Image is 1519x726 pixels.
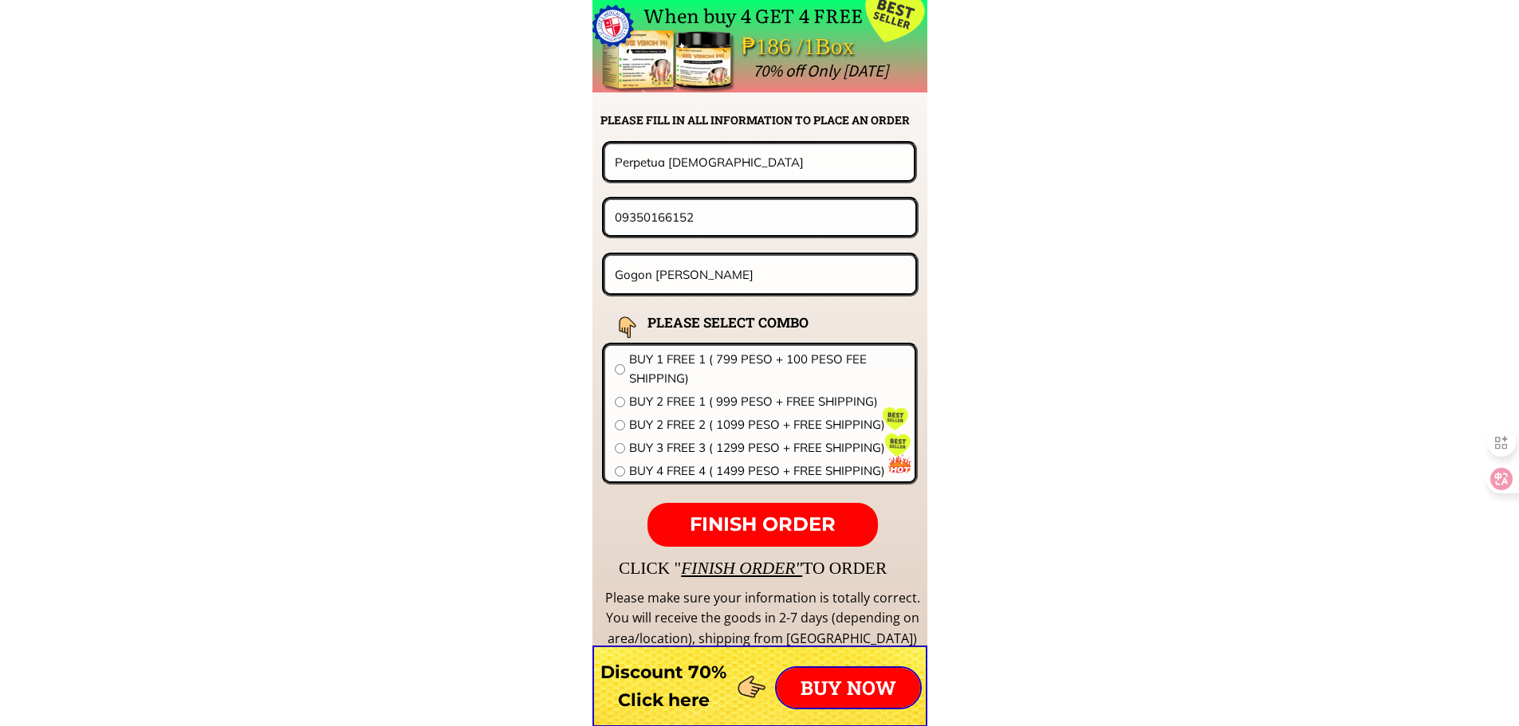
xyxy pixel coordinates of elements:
[777,668,920,708] p: BUY NOW
[629,392,905,411] span: BUY 2 FREE 1 ( 999 PESO + FREE SHIPPING)
[619,555,1352,582] div: CLICK " TO ORDER
[681,559,802,578] span: FINISH ORDER"
[742,28,899,65] div: ₱186 /1Box
[629,350,905,388] span: BUY 1 FREE 1 ( 799 PESO + 100 PESO FEE SHIPPING)
[629,415,905,434] span: BUY 2 FREE 2 ( 1099 PESO + FREE SHIPPING)
[611,144,908,179] input: Your name
[611,200,910,234] input: Phone number
[690,512,836,536] span: FINISH ORDER
[629,438,905,457] span: BUY 3 FREE 3 ( 1299 PESO + FREE SHIPPING)
[592,658,735,714] h3: Discount 70% Click here
[753,57,1245,84] div: 70% off Only [DATE]
[603,588,922,649] div: Please make sure your information is totally correct. You will receive the goods in 2-7 days (dep...
[647,312,848,333] h2: PLEASE SELECT COMBO
[629,461,905,481] span: BUY 4 FREE 4 ( 1499 PESO + FREE SHIPPING)
[600,112,926,129] h2: PLEASE FILL IN ALL INFORMATION TO PLACE AN ORDER
[611,256,911,293] input: Address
